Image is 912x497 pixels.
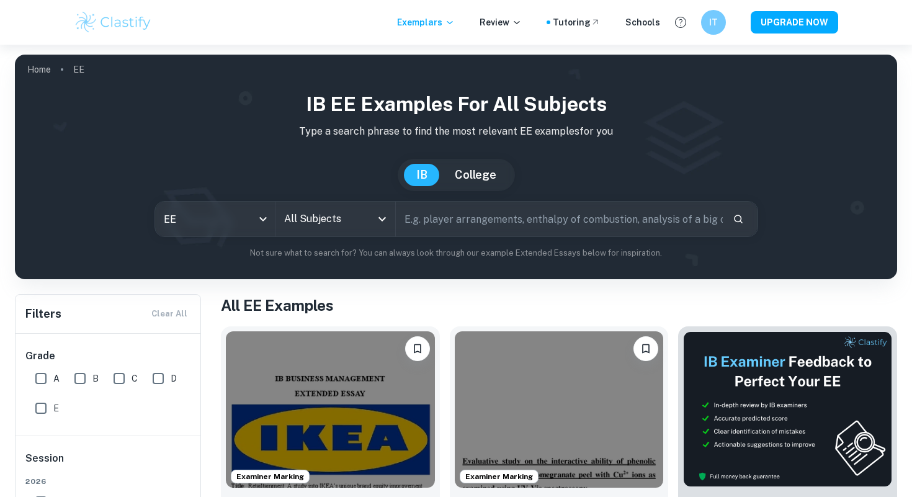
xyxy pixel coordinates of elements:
h6: Grade [25,349,192,364]
h6: Session [25,451,192,476]
button: IT [701,10,726,35]
button: Bookmark [405,336,430,361]
span: C [132,372,138,385]
span: Examiner Marking [460,471,538,482]
h6: IT [707,16,721,29]
input: E.g. player arrangements, enthalpy of combustion, analysis of a big city... [396,202,723,236]
span: E [53,401,59,415]
button: Help and Feedback [670,12,691,33]
img: Clastify logo [74,10,153,35]
button: IB [404,164,440,186]
p: Exemplars [397,16,455,29]
img: Business and Management EE example thumbnail: To what extent have IKEA's in-store reta [226,331,435,488]
h1: All EE Examples [221,294,897,316]
span: B [92,372,99,385]
span: 2026 [25,476,192,487]
a: Home [27,61,51,78]
p: Review [480,16,522,29]
button: Open [373,210,391,228]
img: profile cover [15,55,897,279]
h1: IB EE examples for all subjects [25,89,887,119]
div: EE [155,202,275,236]
button: Bookmark [633,336,658,361]
button: UPGRADE NOW [751,11,838,34]
img: Thumbnail [683,331,892,487]
button: Search [728,208,749,230]
span: A [53,372,60,385]
p: EE [73,63,84,76]
a: Tutoring [553,16,601,29]
span: D [171,372,177,385]
img: Chemistry EE example thumbnail: How do phenolic acid derivatives obtaine [455,331,664,488]
h6: Filters [25,305,61,323]
span: Examiner Marking [231,471,309,482]
p: Type a search phrase to find the most relevant EE examples for you [25,124,887,139]
a: Schools [625,16,660,29]
button: College [442,164,509,186]
p: Not sure what to search for? You can always look through our example Extended Essays below for in... [25,247,887,259]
